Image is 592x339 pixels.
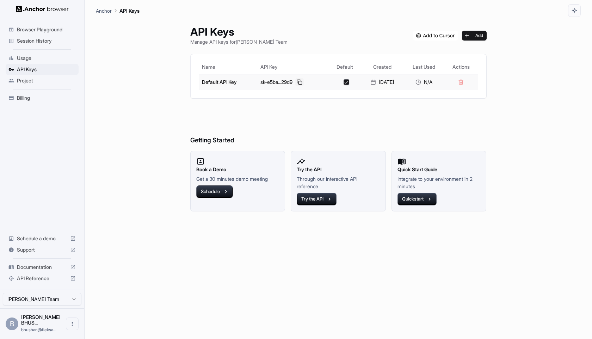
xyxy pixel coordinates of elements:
[119,7,140,14] p: API Keys
[66,318,79,330] button: Open menu
[21,327,56,332] span: bhushan@fleksa.com
[17,94,76,101] span: Billing
[364,79,401,86] div: [DATE]
[6,64,79,75] div: API Keys
[403,60,444,74] th: Last Used
[196,175,279,183] p: Get a 30 minutes demo meeting
[6,233,79,244] div: Schedule a demo
[190,25,288,38] h1: API Keys
[17,37,76,44] span: Session History
[196,166,279,173] h2: Book a Demo
[6,261,79,273] div: Documentation
[199,74,258,90] td: Default API Key
[260,78,326,86] div: sk-e5ba...29d9
[329,60,361,74] th: Default
[96,7,112,14] p: Anchor
[6,35,79,47] div: Session History
[17,264,67,271] span: Documentation
[6,273,79,284] div: API Reference
[397,175,481,190] p: Integrate to your environment in 2 minutes
[406,79,442,86] div: N/A
[297,175,380,190] p: Through our interactive API reference
[6,75,79,86] div: Project
[6,24,79,35] div: Browser Playground
[17,66,76,73] span: API Keys
[17,26,76,33] span: Browser Playground
[6,244,79,255] div: Support
[96,7,140,14] nav: breadcrumb
[258,60,329,74] th: API Key
[17,246,67,253] span: Support
[17,235,67,242] span: Schedule a demo
[6,53,79,64] div: Usage
[397,193,437,205] button: Quickstart
[297,166,380,173] h2: Try the API
[462,31,487,41] button: Add
[6,318,18,330] div: B
[21,314,61,326] span: BHAGWATI BHUSHAN MISHRA
[6,92,79,104] div: Billing
[413,31,458,41] img: Add anchorbrowser MCP server to Cursor
[199,60,258,74] th: Name
[16,6,69,12] img: Anchor Logo
[295,78,304,86] button: Copy API key
[17,275,67,282] span: API Reference
[190,107,487,146] h6: Getting Started
[196,185,233,198] button: Schedule
[190,38,288,45] p: Manage API keys for [PERSON_NAME] Team
[17,55,76,62] span: Usage
[444,60,477,74] th: Actions
[297,193,337,205] button: Try the API
[17,77,76,84] span: Project
[397,166,481,173] h2: Quick Start Guide
[361,60,403,74] th: Created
